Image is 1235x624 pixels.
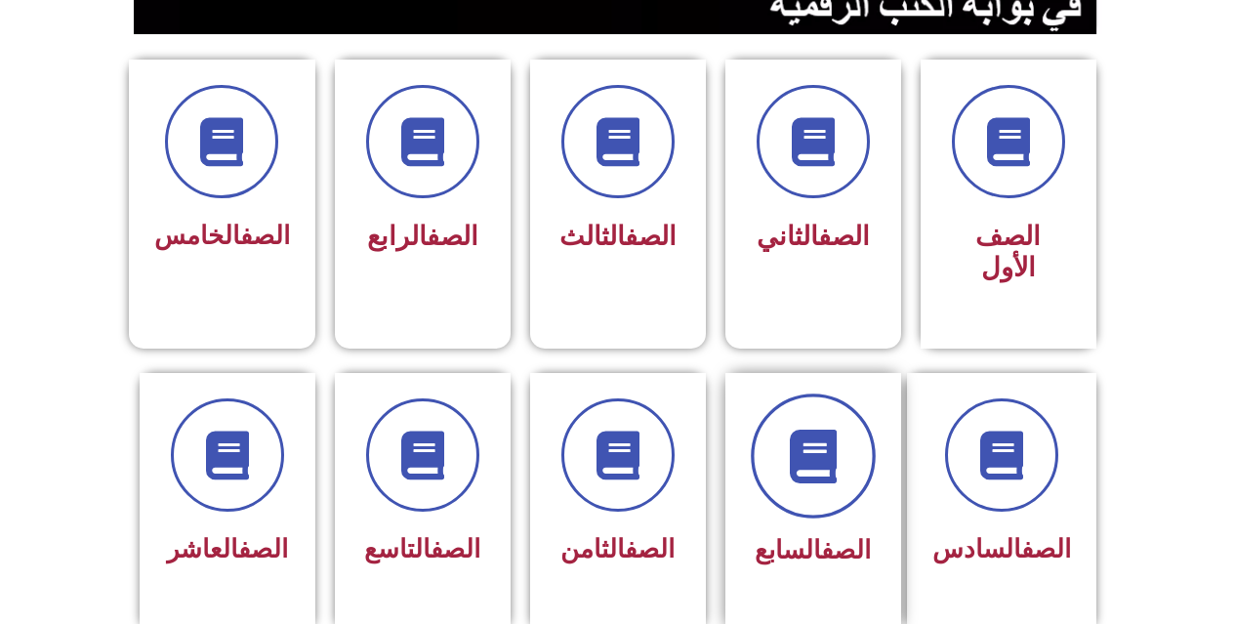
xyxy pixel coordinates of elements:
a: الصف [427,221,478,252]
span: العاشر [167,534,288,563]
a: الصف [818,221,870,252]
a: الصف [625,534,675,563]
span: السادس [932,534,1071,563]
a: الصف [240,221,290,250]
span: الثاني [757,221,870,252]
span: الثامن [560,534,675,563]
a: الصف [238,534,288,563]
a: الصف [431,534,480,563]
a: الصف [1021,534,1071,563]
span: التاسع [364,534,480,563]
span: الصف الأول [975,221,1041,283]
span: السابع [755,535,871,564]
a: الصف [625,221,677,252]
span: الخامس [154,221,290,250]
span: الرابع [367,221,478,252]
span: الثالث [559,221,677,252]
a: الصف [821,535,871,564]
